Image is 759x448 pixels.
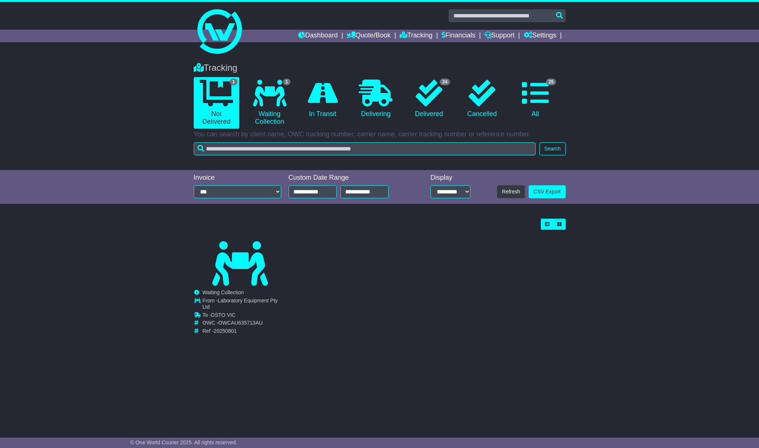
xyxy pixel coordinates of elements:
span: OWCAU635713AU [218,320,263,326]
td: Ref - [203,328,286,334]
span: Waiting Collection [203,289,244,295]
span: 1 [230,79,237,85]
a: Cancelled [459,77,505,121]
span: © One World Courier 2025. All rights reserved. [130,439,237,445]
a: CSV Export [529,185,565,198]
a: Support [485,30,515,42]
a: Delivering [353,77,399,121]
a: Tracking [400,30,432,42]
a: 24 Delivered [406,77,452,121]
span: 24 [440,79,450,85]
a: Dashboard [298,30,338,42]
a: 1 Waiting Collection [247,77,292,129]
a: Quote/Book [347,30,390,42]
div: Tracking [190,63,569,73]
span: 20250801 [214,328,237,334]
a: Financials [442,30,475,42]
div: Custom Date Range [289,174,407,182]
span: 25 [546,79,556,85]
div: Invoice [194,174,281,182]
span: 1 [283,79,291,85]
td: To - [203,312,286,320]
td: OWC - [203,320,286,328]
td: From - [203,298,286,312]
button: Refresh [497,185,525,198]
a: 25 All [512,77,558,121]
a: Settings [524,30,556,42]
div: Display [430,174,470,182]
p: You can search by client name, OWC tracking number, carrier name, carrier tracking number or refe... [194,130,566,139]
a: In Transit [300,77,345,121]
button: Search [539,142,565,155]
a: 1 Not Delivered [194,77,239,129]
span: Laboratory Equipment Pty Ltd [203,298,278,310]
span: DSTO VIC [211,312,236,318]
